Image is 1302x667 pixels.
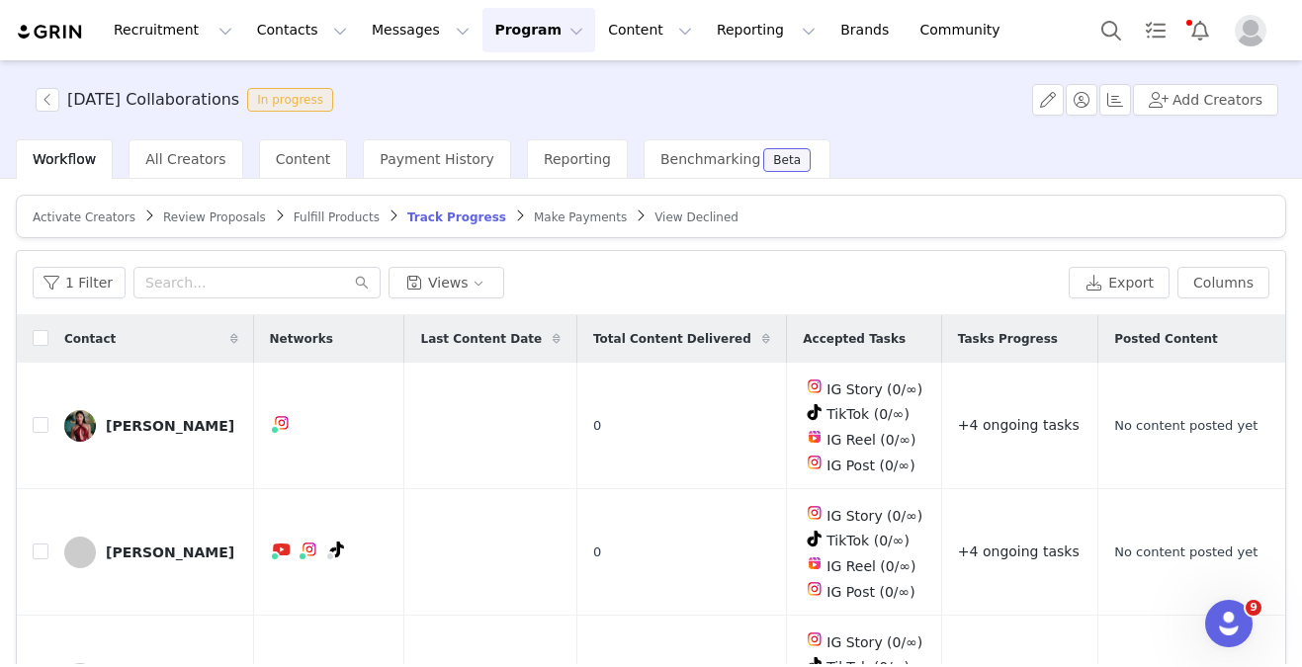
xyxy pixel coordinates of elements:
a: Brands [828,8,907,52]
input: Search... [133,267,381,298]
button: Columns [1177,267,1269,298]
img: instagram.svg [807,631,823,647]
p: +4 ongoing tasks [958,415,1082,436]
span: Accepted Tasks [803,330,906,348]
img: instagram.svg [302,542,317,557]
span: Review Proposals [163,210,266,224]
span: Total Content Delivered [593,330,751,348]
span: Contact [64,330,116,348]
button: Content [596,8,704,52]
img: instagram-reels.svg [807,429,823,445]
span: 0 [593,542,601,562]
img: instagram.svg [807,505,823,521]
a: [PERSON_NAME] [64,410,238,442]
i: icon: search [355,276,369,290]
span: 0 [593,416,601,436]
span: IG Story (0/∞) [826,508,922,524]
span: Content [276,151,331,167]
span: Workflow [33,151,96,167]
span: TikTok (0/∞) [826,533,910,548]
button: Profile [1223,15,1286,46]
img: instagram-reels.svg [807,555,823,571]
span: Activate Creators [33,210,135,224]
p: +4 ongoing tasks [958,542,1082,562]
span: Make Payments [534,210,627,224]
span: Posted Content [1114,330,1218,348]
span: Networks [270,330,333,348]
span: TikTok (0/∞) [826,406,910,422]
span: In progress [247,88,333,112]
a: [PERSON_NAME] [64,537,238,568]
span: 9 [1246,600,1261,616]
img: 947d48fa-0462-41be-9c6d-92b3b80c9e6c.jpg [64,410,96,442]
button: Notifications [1178,8,1222,52]
a: Community [909,8,1021,52]
span: IG Reel (0/∞) [826,432,915,448]
iframe: Intercom live chat [1205,600,1253,647]
div: [PERSON_NAME] [106,544,234,560]
span: Fulfill Products [294,210,380,224]
button: Messages [360,8,481,52]
img: instagram.svg [274,415,290,431]
span: IG Post (0/∞) [826,458,914,473]
button: Views [389,267,504,298]
button: Reporting [705,8,827,52]
span: Reporting [544,151,611,167]
button: Contacts [245,8,359,52]
div: Beta [773,154,801,166]
span: [object Object] [36,88,341,112]
span: IG Story (0/∞) [826,634,922,650]
span: Track Progress [407,210,506,224]
img: placeholder-profile.jpg [1235,15,1266,46]
img: instagram.svg [807,378,823,394]
a: Tasks [1134,8,1177,52]
button: Add Creators [1133,84,1278,116]
button: 1 Filter [33,267,126,298]
img: instagram.svg [807,455,823,470]
button: Recruitment [102,8,244,52]
img: grin logo [16,23,85,42]
span: Last Content Date [420,330,542,348]
span: IG Post (0/∞) [826,584,914,600]
img: instagram.svg [807,581,823,597]
button: Program [482,8,595,52]
div: [PERSON_NAME] [106,418,234,434]
span: All Creators [145,151,225,167]
button: Search [1089,8,1133,52]
h3: [DATE] Collaborations [67,88,239,112]
span: IG Story (0/∞) [826,381,922,397]
span: IG Reel (0/∞) [826,558,915,574]
span: Tasks Progress [958,330,1058,348]
button: Export [1069,267,1170,298]
span: Payment History [380,151,494,167]
span: Benchmarking [660,151,760,167]
span: View Declined [654,210,738,224]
